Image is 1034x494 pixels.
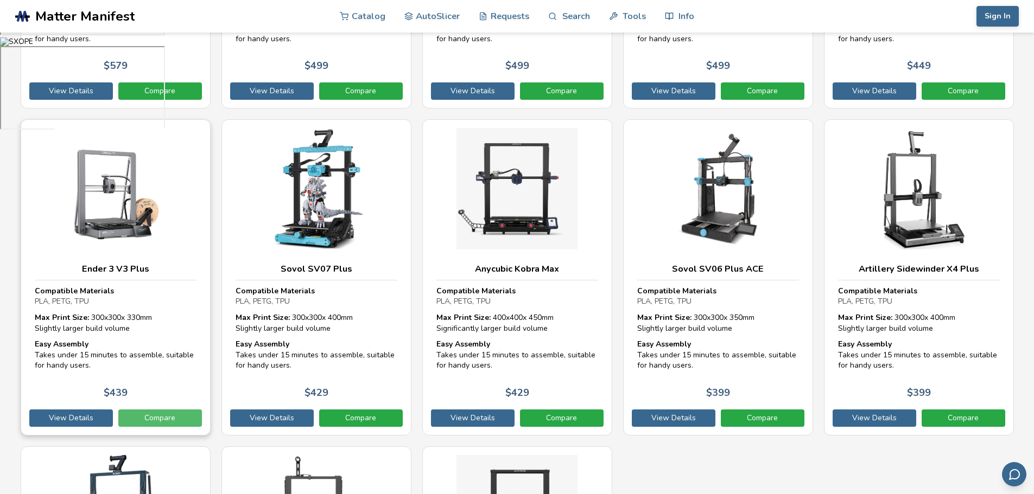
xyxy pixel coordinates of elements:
[436,339,490,349] strong: Easy Assembly
[236,339,397,371] div: Takes under 15 minutes to assemble, suitable for handy users.
[637,312,692,323] strong: Max Print Size:
[637,296,692,306] span: PLA, PETG, TPU
[436,312,491,323] strong: Max Print Size:
[637,286,716,296] strong: Compatible Materials
[637,264,799,274] h3: Sovol SV06 Plus ACE
[637,339,799,371] div: Takes under 15 minutes to assemble, suitable for handy users.
[236,312,290,323] strong: Max Print Size:
[431,82,515,100] a: View Details
[236,339,289,349] strong: Easy Assembly
[29,409,113,427] a: View Details
[35,339,88,349] strong: Easy Assembly
[637,339,691,349] strong: Easy Assembly
[838,296,892,306] span: PLA, PETG, TPU
[706,60,730,72] p: $ 499
[436,286,516,296] strong: Compatible Materials
[520,82,604,100] a: Compare
[1002,462,1026,486] button: Send feedback via email
[422,119,612,435] a: Anycubic Kobra MaxCompatible MaterialsPLA, PETG, TPUMax Print Size: 400x400x 450mmSignificantly l...
[35,312,196,333] div: 300 x 300 x 330 mm Slightly larger build volume
[632,409,715,427] a: View Details
[319,82,403,100] a: Compare
[907,387,931,399] p: $ 399
[436,296,491,306] span: PLA, PETG, TPU
[35,312,89,323] strong: Max Print Size:
[236,296,290,306] span: PLA, PETG, TPU
[35,286,114,296] strong: Compatible Materials
[721,82,804,100] a: Compare
[838,312,892,323] strong: Max Print Size:
[305,60,328,72] p: $ 499
[838,286,917,296] strong: Compatible Materials
[35,264,196,274] h3: Ender 3 V3 Plus
[21,119,211,435] a: Ender 3 V3 PlusCompatible MaterialsPLA, PETG, TPUMax Print Size: 300x300x 330mmSlightly larger bu...
[838,339,892,349] strong: Easy Assembly
[976,6,1019,27] button: Sign In
[118,409,202,427] a: Compare
[319,409,403,427] a: Compare
[505,387,529,399] p: $ 429
[305,387,328,399] p: $ 429
[833,82,916,100] a: View Details
[436,312,598,333] div: 400 x 400 x 450 mm Significantly larger build volume
[907,60,931,72] p: $ 449
[236,264,397,274] h3: Sovol SV07 Plus
[838,312,1000,333] div: 300 x 300 x 400 mm Slightly larger build volume
[520,409,604,427] a: Compare
[922,82,1005,100] a: Compare
[221,119,411,435] a: Sovol SV07 PlusCompatible MaterialsPLA, PETG, TPUMax Print Size: 300x300x 400mmSlightly larger bu...
[706,387,730,399] p: $ 399
[431,409,515,427] a: View Details
[230,409,314,427] a: View Details
[838,339,1000,371] div: Takes under 15 minutes to assemble, suitable for handy users.
[104,387,128,399] p: $ 439
[623,119,813,435] a: Sovol SV06 Plus ACECompatible MaterialsPLA, PETG, TPUMax Print Size: 300x300x 350mmSlightly large...
[721,409,804,427] a: Compare
[838,264,1000,274] h3: Artillery Sidewinder X4 Plus
[922,409,1005,427] a: Compare
[637,312,799,333] div: 300 x 300 x 350 mm Slightly larger build volume
[35,9,135,24] span: Matter Manifest
[236,286,315,296] strong: Compatible Materials
[824,119,1014,435] a: Artillery Sidewinder X4 PlusCompatible MaterialsPLA, PETG, TPUMax Print Size: 300x300x 400mmSligh...
[230,82,314,100] a: View Details
[436,339,598,371] div: Takes under 15 minutes to assemble, suitable for handy users.
[833,409,916,427] a: View Details
[632,82,715,100] a: View Details
[35,296,89,306] span: PLA, PETG, TPU
[436,264,598,274] h3: Anycubic Kobra Max
[236,312,397,333] div: 300 x 300 x 400 mm Slightly larger build volume
[35,339,196,371] div: Takes under 15 minutes to assemble, suitable for handy users.
[505,60,529,72] p: $ 499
